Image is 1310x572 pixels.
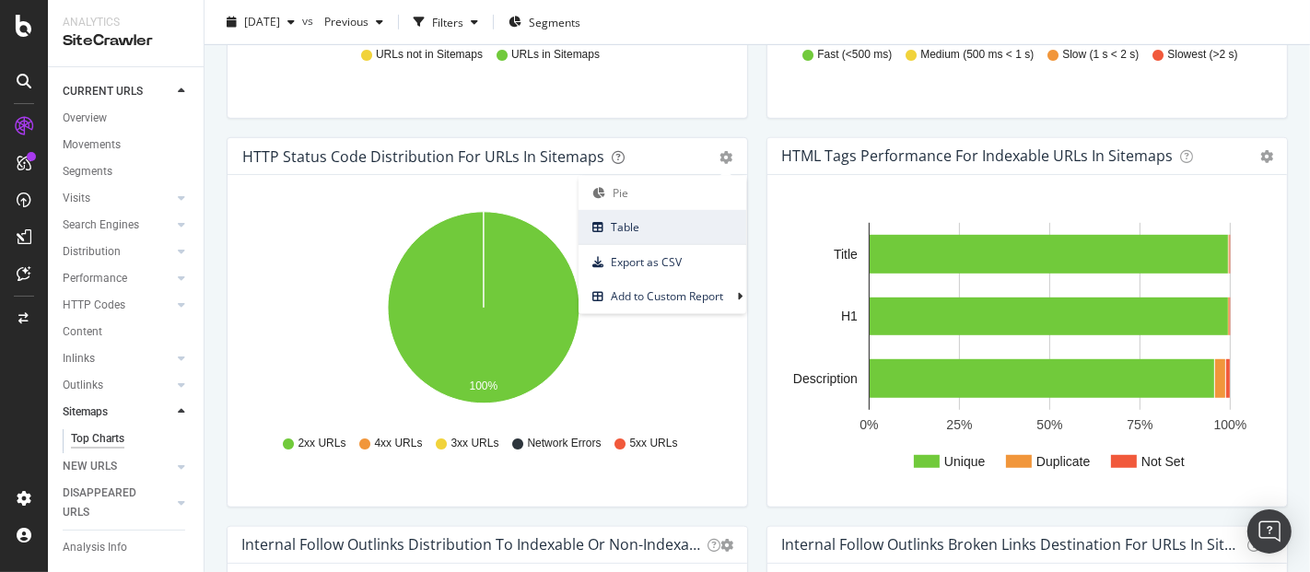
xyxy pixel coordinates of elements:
[242,147,604,166] div: HTTP Status Code Distribution For URLs in Sitemaps
[63,269,127,288] div: Performance
[63,216,139,235] div: Search Engines
[242,204,725,418] svg: A chart.
[63,349,172,368] a: Inlinks
[450,436,498,451] span: 3xx URLs
[63,322,102,342] div: Content
[781,532,1240,557] h4: Internal Follow Outlinks Broken Links Destination for URLs in Sitemaps
[63,189,172,208] a: Visits
[244,14,280,29] span: 2025 Oct. 9th
[63,242,121,262] div: Distribution
[579,215,746,239] span: Table
[63,457,172,476] a: NEW URLS
[63,109,107,128] div: Overview
[944,454,986,469] text: Unique
[793,371,858,386] text: Description
[1127,417,1152,432] text: 75%
[219,7,302,37] button: [DATE]
[63,15,189,30] div: Analytics
[501,7,588,37] button: Segments
[1167,47,1237,63] span: Slowest (>2 s)
[63,322,191,342] a: Content
[1260,150,1273,163] i: Options
[406,7,485,37] button: Filters
[63,349,95,368] div: Inlinks
[1036,454,1091,469] text: Duplicate
[63,296,172,315] a: HTTP Codes
[579,176,746,314] ul: gear
[841,309,858,324] text: H1
[579,181,746,205] span: Pie
[63,403,108,422] div: Sitemaps
[63,403,172,422] a: Sitemaps
[528,436,602,451] span: Network Errors
[298,436,345,451] span: 2xx URLs
[71,429,191,449] a: Top Charts
[579,250,746,274] span: Export as CSV
[63,376,172,395] a: Outlinks
[63,242,172,262] a: Distribution
[1036,417,1062,432] text: 50%
[470,379,498,392] text: 100%
[432,14,463,29] div: Filters
[302,12,317,28] span: vs
[1214,417,1247,432] text: 100%
[376,47,483,63] span: URLs not in Sitemaps
[374,436,422,451] span: 4xx URLs
[71,429,124,449] div: Top Charts
[63,296,125,315] div: HTTP Codes
[529,14,580,29] span: Segments
[63,376,103,395] div: Outlinks
[317,7,391,37] button: Previous
[834,247,858,262] text: Title
[946,417,972,432] text: 25%
[1141,454,1185,469] text: Not Set
[860,417,878,432] text: 0%
[719,151,732,164] div: gear
[63,162,191,181] a: Segments
[317,14,368,29] span: Previous
[579,284,737,309] span: Add to Custom Report
[1247,509,1292,554] div: Open Intercom Messenger
[1062,47,1139,63] span: Slow (1 s < 2 s)
[63,189,90,208] div: Visits
[63,216,172,235] a: Search Engines
[630,436,678,451] span: 5xx URLs
[63,484,172,522] a: DISAPPEARED URLS
[63,135,121,155] div: Movements
[63,82,143,101] div: CURRENT URLS
[241,532,700,557] h4: Internal Follow Outlinks Distribution to Indexable or Non-Indexable URLs for URLs in Sitemaps
[63,538,191,557] a: Analysis Info
[817,47,892,63] span: Fast (<500 ms)
[782,204,1265,492] svg: A chart.
[63,82,172,101] a: CURRENT URLS
[920,47,1034,63] span: Medium (500 ms < 1 s)
[63,269,172,288] a: Performance
[63,109,191,128] a: Overview
[63,457,117,476] div: NEW URLS
[63,30,189,52] div: SiteCrawler
[63,484,156,522] div: DISAPPEARED URLS
[781,144,1173,169] h4: HTML Tags Performance for Indexable URLs in Sitemaps
[720,539,733,552] i: Options
[63,538,127,557] div: Analysis Info
[511,47,600,63] span: URLs in Sitemaps
[63,135,191,155] a: Movements
[63,162,112,181] div: Segments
